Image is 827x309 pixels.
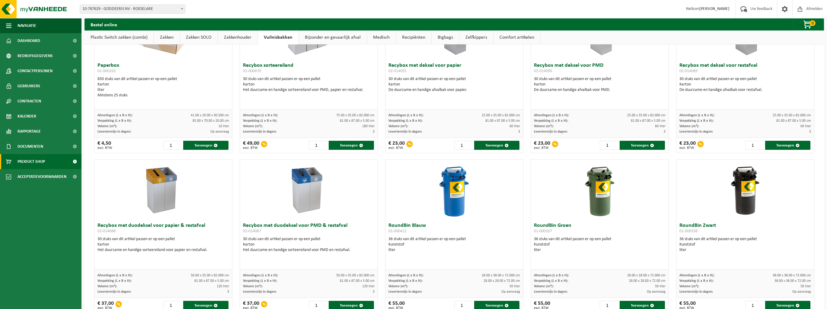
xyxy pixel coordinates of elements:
[534,237,666,253] div: 36 stuks van dit artikel passen er op een pallet
[243,141,259,150] div: € 49,00
[80,5,185,14] span: 10-787629 - GODDEERIS NV - ROESELARE
[679,114,714,117] span: Afmetingen (L x B x H):
[191,114,229,117] span: 41.00 x 29.00 x 30.500 cm
[340,279,375,283] span: 81.00 x 87.00 x 5.00 cm
[18,33,40,48] span: Dashboard
[18,79,40,94] span: Gebruikers
[773,274,811,277] span: 38.00 x 38.00 x 72.000 cm
[388,87,520,93] div: De duurzame en handige afvalbak voor papier.
[299,31,367,44] a: Bijzonder en gevaarlijk afval
[679,146,696,150] span: excl. BTW
[388,130,422,134] span: Levertermijn in dagen:
[388,82,520,87] div: Karton
[388,247,520,253] div: liter
[243,242,375,247] div: Karton
[18,139,43,154] span: Documenten
[367,31,396,44] a: Medisch
[627,274,666,277] span: 28.00 x 28.00 x 72.000 cm
[18,63,53,79] span: Contactpersonen
[97,229,116,233] span: 02-014088
[388,242,520,247] div: Kunststof
[191,274,229,277] span: 50.00 x 35.00 x 82.000 cm
[774,279,811,283] span: 38.00 x 38.00 x 72.00 cm
[18,109,36,124] span: Kalender
[534,285,554,288] span: Volume (m³):
[809,20,816,26] span: 0
[679,247,811,253] div: liter
[388,69,407,73] span: 02-014091
[534,82,666,87] div: Karton
[679,119,714,123] span: Verpakking (L x B x H):
[396,31,431,44] a: Recipiënten
[97,87,229,93] div: liter
[329,141,374,150] button: Toevoegen
[243,130,276,134] span: Levertermijn in dagen:
[97,119,132,123] span: Verpakking (L x B x H):
[97,279,132,283] span: Verpakking (L x B x H):
[482,114,520,117] span: 25.00 x 35.00 x 82.000 cm
[18,154,45,169] span: Product Shop
[243,76,375,93] div: 30 stuks van dit artikel passen er op een pallet
[534,76,666,93] div: 30 stuks van dit artikel passen er op een pallet
[183,141,228,150] button: Toevoegen
[534,279,568,283] span: Verpakking (L x B x H):
[279,159,339,220] img: 02-014087
[647,290,666,294] span: Op aanvraag
[493,31,540,44] a: Comfort artikelen
[388,124,408,128] span: Volume (m³):
[534,130,567,134] span: Levertermijn in dagen:
[373,290,375,294] span: 3
[600,141,619,150] input: 1
[388,237,520,253] div: 36 stuks van dit artikel passen er op een pallet
[518,130,520,134] span: 3
[97,130,131,134] span: Levertermijn in dagen:
[484,279,520,283] span: 28.00 x 28.00 x 72.00 cm
[362,285,375,288] span: 120 liter
[309,141,328,150] input: 1
[97,274,133,277] span: Afmetingen (L x B x H):
[534,69,552,73] span: 02-014090
[163,141,183,150] input: 1
[534,223,666,235] h3: RoundBin Groen
[97,82,229,87] div: Karton
[765,141,810,150] button: Toevoegen
[679,290,713,294] span: Levertermijn in dagen:
[534,229,552,233] span: 01-000337
[243,124,263,128] span: Volume (m³):
[388,229,407,233] span: 01-000412
[679,82,811,87] div: Karton
[482,274,520,277] span: 28.00 x 38.00 x 72.000 cm
[97,114,133,117] span: Afmetingen (L x B x H):
[97,237,229,253] div: 30 stuks van dit artikel passen er op een pallet
[679,69,698,73] span: 02-014089
[388,285,408,288] span: Volume (m³):
[534,63,666,75] h3: Recybox met deksel voor PMD
[388,290,422,294] span: Levertermijn in dagen:
[679,76,811,93] div: 30 stuks van dit artikel passen er op een pallet
[501,290,520,294] span: Op aanvraag
[243,279,277,283] span: Verpakking (L x B x H):
[388,274,423,277] span: Afmetingen (L x B x H):
[664,130,666,134] span: 3
[388,146,405,150] span: excl. BTW
[388,223,520,235] h3: RoundBin Blauw
[97,242,229,247] div: Karton
[97,93,229,98] div: Minstens 25 stuks
[655,285,666,288] span: 50 liter
[509,124,520,128] span: 60 liter
[679,87,811,93] div: De duurzame en handige afvalbak voor restafval.
[679,223,811,235] h3: RoundBin Zwart
[193,119,229,123] span: 85.00 x 70.00 x 20.00 cm
[243,229,261,233] span: 02-014087
[679,63,811,75] h3: Recybox met deksel voor restafval
[776,119,811,123] span: 81.00 x 87.00 x 5.00 cm
[97,285,117,288] span: Volume (m³):
[97,63,229,75] h3: Paperbox
[210,130,229,134] span: Op aanvraag
[679,274,714,277] span: Afmetingen (L x B x H):
[218,31,257,44] a: Zakkenhouder
[18,18,36,33] span: Navigatie
[243,290,276,294] span: Levertermijn in dagen:
[258,31,299,44] a: Vuilnisbakken
[793,18,823,31] button: 0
